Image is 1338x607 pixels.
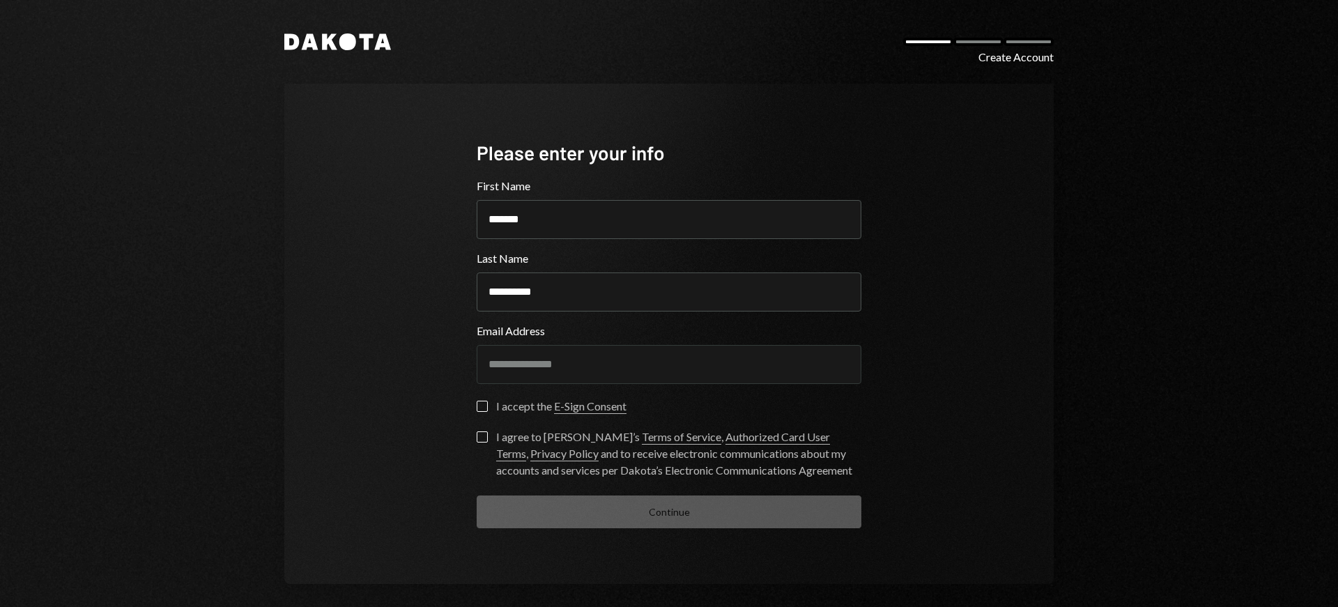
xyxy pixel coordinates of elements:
div: I accept the [496,398,626,415]
div: I agree to [PERSON_NAME]’s , , and to receive electronic communications about my accounts and ser... [496,429,861,479]
button: I agree to [PERSON_NAME]’s Terms of Service, Authorized Card User Terms, Privacy Policy and to re... [477,431,488,443]
label: First Name [477,178,861,194]
label: Last Name [477,250,861,267]
a: Authorized Card User Terms [496,430,830,461]
button: I accept the E-Sign Consent [477,401,488,412]
a: Terms of Service [642,430,721,445]
a: Privacy Policy [530,447,599,461]
label: Email Address [477,323,861,339]
div: Please enter your info [477,139,861,167]
a: E-Sign Consent [554,399,626,414]
div: Create Account [978,49,1054,66]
